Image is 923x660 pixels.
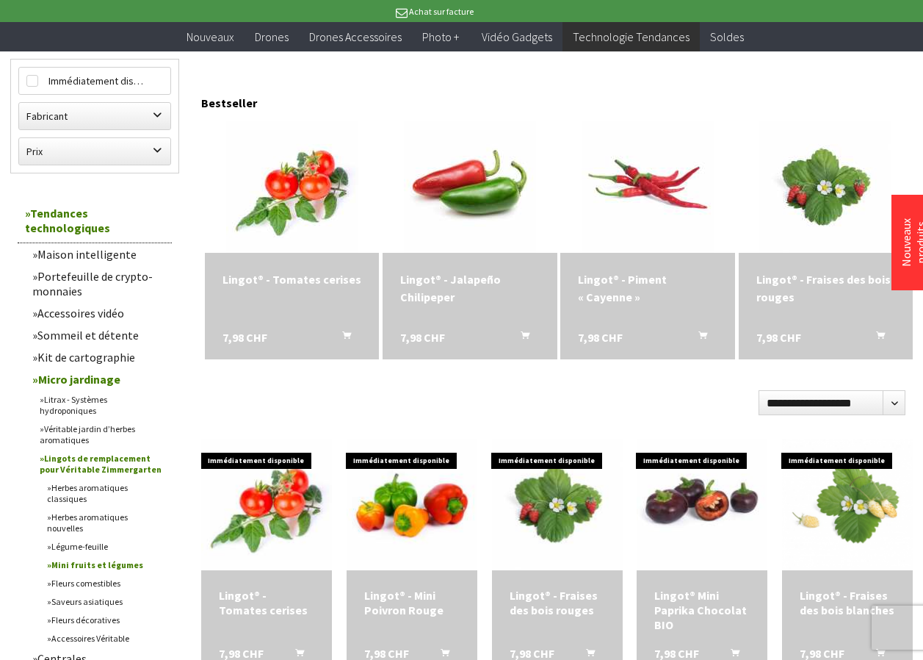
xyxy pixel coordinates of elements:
a: Accessoires vidéo [25,302,172,324]
a: Lingot® - Fraises des bois rouges 7,98 CHF Ajouter au panier [510,588,605,617]
a: Sommeil et détente [25,324,172,346]
span: 7,98 CHF [400,329,445,346]
span: Vidéo Gadgets [482,29,552,44]
div: Lingot® - Jalapeño Chilipeper [400,270,539,306]
a: Tendances technologiques [18,198,172,243]
a: Herbes aromatiques classiques [40,478,172,508]
font: Tendances technologiques [25,206,110,235]
a: Micro jardinage [25,368,172,390]
a: Drones [245,22,299,52]
a: Gadgets [471,22,562,52]
img: Lingot® - Mini Paprika rot [347,439,477,570]
div: Lingot® - Fraises des bois blanches [800,588,895,617]
a: Maison intelligente [25,243,172,265]
img: Lingot® - Cherry Tomaten [201,439,332,570]
img: Lingot® - Jalapeño Chilipeper [404,121,536,253]
img: Lingot® - Rote Walderdbeeren [492,439,623,570]
a: Accessoires Véritable [40,629,172,648]
div: Lingot® - Mini Poivron Rouge [364,588,460,617]
a: Fleurs décoratives [40,611,172,629]
div: Lingot® - Tomates cerises [222,270,361,288]
div: Lingot® Mini Paprika Chocolat BIO [654,588,750,632]
button: Ajouter au panier [681,329,716,348]
div: Lingot® - Fraises des bois rouges [510,588,605,617]
a: Lingot® - Fraises des bois rouges 7,98 CHF Ajouter au panier [756,270,895,306]
a: Saveurs asiatiques [40,592,172,611]
img: Lingot® - Weisse Walderdbeeren [782,439,913,570]
div: Lingot® - Piment « Cayenne » [578,270,717,306]
span: 7,98 CHF [578,329,623,346]
a: Accessoires pour drones [299,22,412,52]
a: Herbes aromatiques nouvelles [40,508,172,537]
a: Lingots de remplacement pour Véritable Zimmergarten [32,449,172,478]
a: Nouveau [176,22,245,52]
span: Technologie Tendances [573,29,689,44]
a: Lingot® - Fraises des bois blanches 7,98 CHF Ajouter au panier [800,588,895,617]
a: Mini fruits et légumes [40,556,172,574]
button: Ajouter au panier [858,329,894,348]
span: Photo + [422,29,459,44]
button: Ajouter au panier [503,329,538,348]
a: Vente [700,22,754,52]
span: 7,98 CHF [756,329,801,346]
span: Nouveaux [187,29,234,44]
font: Micro jardinage [38,372,120,387]
a: Lingot® - Piment « Cayenne » 7,98 CHF Ajouter au panier [578,270,717,306]
label: Preis [19,138,170,165]
a: Tendances technologiques [562,22,700,52]
img: Lingot® - Chilischote "Cayenne" [582,121,714,253]
span: 7,98 CHF [222,329,267,346]
a: Véritable jardin d’herbes aromatiques [32,420,172,449]
img: Lingot® - Rote Walderdbeeren [759,121,891,253]
a: Lingot® - Jalapeño Chilipeper 7,98 CHF Ajouter au panier [400,270,539,306]
a: Légume-feuille [40,537,172,556]
a: Lingot® - Tomates cerises 7,98 CHF Ajouter au panier [219,588,314,617]
img: Lingot® - Cherry Tomaten [226,121,358,253]
a: Lingot® Mini Paprika Chocolat BIO 7,98 CHF Ajouter au panier [654,588,750,632]
img: Lingot® Mini Paprika Schokolade BIO [637,439,767,570]
div: Lingot® - Tomates cerises [219,588,314,617]
button: Ajouter au panier [325,329,360,348]
span: Drones Accessoires [309,29,402,44]
span: Soldes [710,29,744,44]
span: Drones [255,29,289,44]
a: Fleurs comestibles [40,574,172,592]
label: Sofort lieferbar [19,68,170,94]
a: Lingot® - Tomates cerises 7,98 CHF Ajouter au panier [222,270,361,288]
a: Kit de cartographie [25,346,172,368]
div: Lingot® - Fraises des bois rouges [756,270,895,306]
label: Hersteller [19,103,170,129]
a: Portefeuille de crypto-monnaies [25,265,172,302]
a: Photo + Vidéo [412,22,469,52]
a: Litrax - Systèmes hydroponiques [32,390,172,420]
a: Lingot® - Mini Poivron Rouge 7,98 CHF Ajouter au panier [364,588,460,617]
div: Bestseller [201,81,913,118]
font: Lingots de remplacement pour Véritable Zimmergarten [40,453,162,475]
